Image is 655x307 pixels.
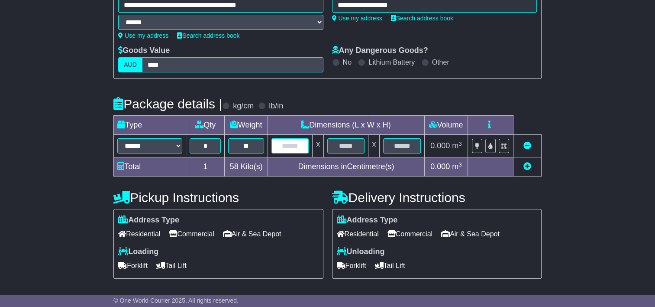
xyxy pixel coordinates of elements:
[523,162,531,171] a: Add new item
[186,116,225,135] td: Qty
[368,135,380,157] td: x
[458,140,462,147] sup: 3
[114,157,186,176] td: Total
[441,227,500,241] span: Air & Sea Depot
[337,247,385,257] label: Unloading
[156,259,187,272] span: Tail Lift
[268,157,424,176] td: Dimensions in Centimetre(s)
[343,58,352,66] label: No
[332,190,542,205] h4: Delivery Instructions
[424,116,468,135] td: Volume
[169,227,214,241] span: Commercial
[186,157,225,176] td: 1
[223,227,281,241] span: Air & Sea Depot
[452,141,462,150] span: m
[114,116,186,135] td: Type
[430,162,450,171] span: 0.000
[337,216,398,225] label: Address Type
[118,57,142,72] label: AUD
[118,259,148,272] span: Forklift
[118,216,179,225] label: Address Type
[368,58,415,66] label: Lithium Battery
[269,101,283,111] label: lb/in
[387,227,432,241] span: Commercial
[430,141,450,150] span: 0.000
[458,161,462,168] sup: 3
[268,116,424,135] td: Dimensions (L x W x H)
[233,101,254,111] label: kg/cm
[225,116,268,135] td: Weight
[337,259,366,272] span: Forklift
[118,46,170,56] label: Goods Value
[118,227,160,241] span: Residential
[452,162,462,171] span: m
[225,157,268,176] td: Kilo(s)
[230,162,239,171] span: 58
[113,97,222,111] h4: Package details |
[113,190,323,205] h4: Pickup Instructions
[391,15,453,22] a: Search address book
[313,135,324,157] td: x
[432,58,449,66] label: Other
[118,32,168,39] a: Use my address
[337,227,379,241] span: Residential
[375,259,405,272] span: Tail Lift
[177,32,239,39] a: Search address book
[332,46,428,56] label: Any Dangerous Goods?
[332,15,382,22] a: Use my address
[113,297,239,304] span: © One World Courier 2025. All rights reserved.
[118,247,158,257] label: Loading
[523,141,531,150] a: Remove this item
